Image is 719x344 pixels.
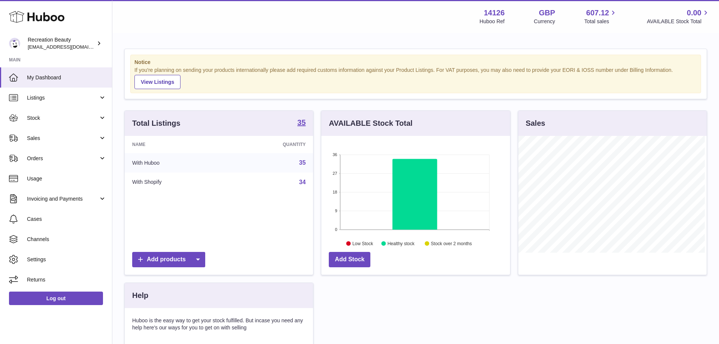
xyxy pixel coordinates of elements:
[484,8,505,18] strong: 14126
[134,75,180,89] a: View Listings
[27,94,98,101] span: Listings
[27,216,106,223] span: Cases
[27,276,106,283] span: Returns
[539,8,555,18] strong: GBP
[335,208,337,213] text: 9
[132,252,205,267] a: Add products
[9,38,20,49] img: internalAdmin-14126@internal.huboo.com
[134,67,697,89] div: If you're planning on sending your products internationally please add required customs informati...
[27,256,106,263] span: Settings
[333,171,337,176] text: 27
[687,8,701,18] span: 0.00
[132,290,148,301] h3: Help
[27,175,106,182] span: Usage
[352,241,373,246] text: Low Stock
[647,18,710,25] span: AVAILABLE Stock Total
[584,18,618,25] span: Total sales
[28,44,110,50] span: [EMAIL_ADDRESS][DOMAIN_NAME]
[27,115,98,122] span: Stock
[297,119,306,126] strong: 35
[132,317,306,331] p: Huboo is the easy way to get your stock fulfilled. But incase you need any help here's our ways f...
[431,241,472,246] text: Stock over 2 months
[329,252,370,267] a: Add Stock
[226,136,313,153] th: Quantity
[526,118,545,128] h3: Sales
[299,179,306,185] a: 34
[27,74,106,81] span: My Dashboard
[28,36,95,51] div: Recreation Beauty
[9,292,103,305] a: Log out
[647,8,710,25] a: 0.00 AVAILABLE Stock Total
[335,227,337,232] text: 0
[388,241,415,246] text: Healthy stock
[299,159,306,166] a: 35
[333,190,337,194] text: 18
[125,173,226,192] td: With Shopify
[584,8,618,25] a: 607.12 Total sales
[27,195,98,203] span: Invoicing and Payments
[27,236,106,243] span: Channels
[586,8,609,18] span: 607.12
[27,155,98,162] span: Orders
[333,152,337,157] text: 36
[329,118,412,128] h3: AVAILABLE Stock Total
[534,18,555,25] div: Currency
[480,18,505,25] div: Huboo Ref
[125,153,226,173] td: With Huboo
[297,119,306,128] a: 35
[132,118,180,128] h3: Total Listings
[125,136,226,153] th: Name
[27,135,98,142] span: Sales
[134,59,697,66] strong: Notice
